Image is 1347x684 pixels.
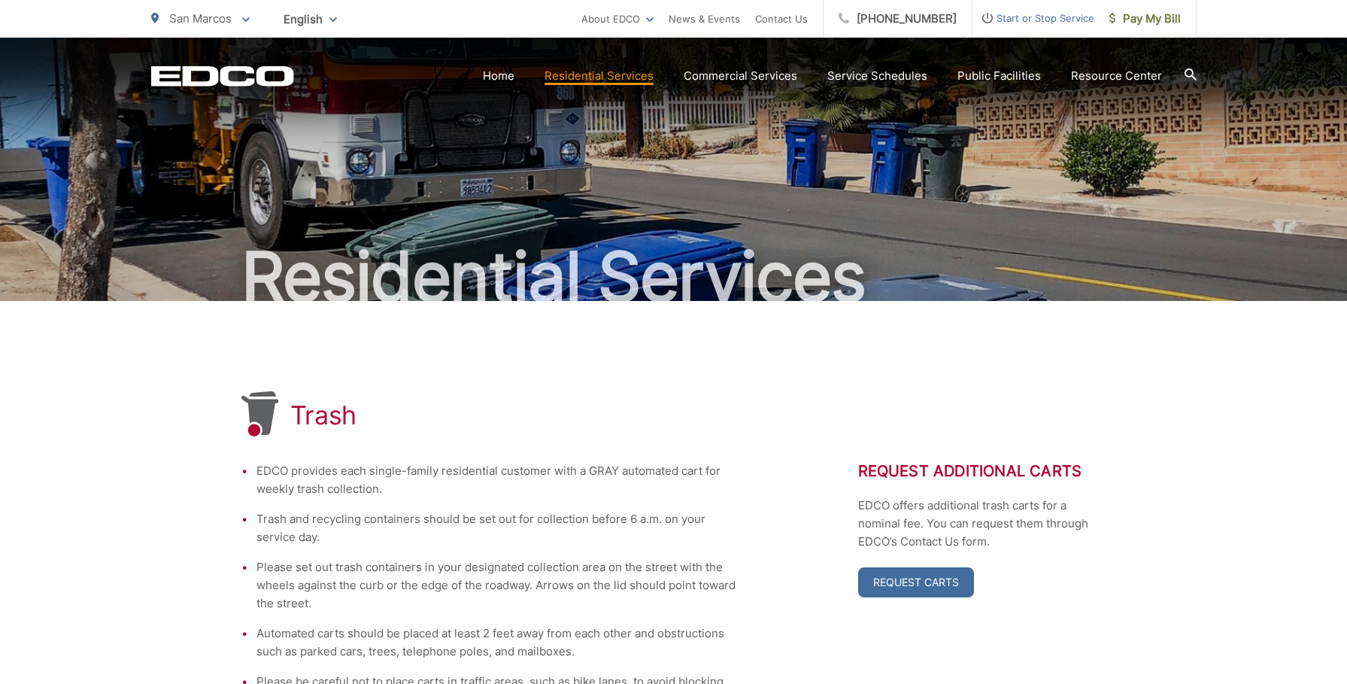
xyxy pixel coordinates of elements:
h1: Trash [290,400,357,430]
a: Resource Center [1071,67,1162,85]
span: Pay My Bill [1109,10,1181,28]
a: Residential Services [545,67,654,85]
a: Request Carts [858,567,974,597]
h2: Request Additional Carts [858,462,1106,480]
a: News & Events [669,10,740,28]
span: English [272,6,348,32]
li: EDCO provides each single-family residential customer with a GRAY automated cart for weekly trash... [256,462,738,498]
a: Home [483,67,514,85]
span: San Marcos [169,11,232,26]
li: Trash and recycling containers should be set out for collection before 6 a.m. on your service day. [256,510,738,546]
h2: Residential Services [151,239,1197,315]
a: Service Schedules [827,67,927,85]
a: Public Facilities [957,67,1041,85]
a: About EDCO [581,10,654,28]
li: Please set out trash containers in your designated collection area on the street with the wheels ... [256,558,738,613]
a: EDCD logo. Return to the homepage. [151,65,294,87]
a: Commercial Services [684,67,797,85]
a: Contact Us [755,10,808,28]
p: EDCO offers additional trash carts for a nominal fee. You can request them through EDCO’s Contact... [858,497,1106,551]
li: Automated carts should be placed at least 2 feet away from each other and obstructions such as pa... [256,625,738,661]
